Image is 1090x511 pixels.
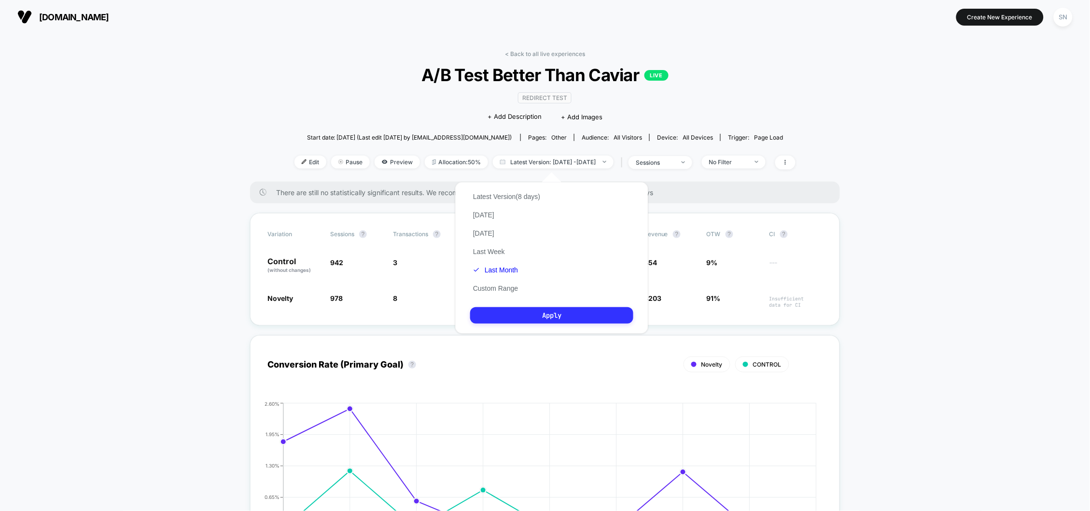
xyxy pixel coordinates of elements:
span: 9% [707,258,718,267]
span: A/B Test Better Than Caviar [320,65,770,85]
span: Transactions [393,230,428,238]
span: other [551,134,567,141]
button: Latest Version(8 days) [470,192,543,201]
span: There are still no statistically significant results. We recommend waiting a few more days . Time... [276,188,821,197]
div: No Filter [709,158,748,166]
span: all devices [683,134,713,141]
span: Allocation: 50% [425,156,488,169]
span: Sessions [330,230,354,238]
img: calendar [500,159,505,164]
img: rebalance [432,159,436,165]
img: Visually logo [17,10,32,24]
span: CONTROL [753,361,782,368]
span: Novelty [267,294,293,302]
button: Last Month [470,266,521,274]
span: Latest Version: [DATE] - [DATE] [493,156,614,169]
span: (without changes) [267,267,311,273]
button: [DATE] [470,229,497,238]
div: SN [1054,8,1073,27]
span: Preview [375,156,420,169]
span: + Add Description [488,112,542,122]
span: Insufficient data for CI [769,296,823,308]
img: end [603,161,606,163]
button: [DATE] [470,211,497,219]
div: Trigger: [728,134,783,141]
div: Pages: [528,134,567,141]
tspan: 2.60% [265,401,279,407]
p: LIVE [644,70,669,81]
a: < Back to all live experiences [505,50,585,57]
tspan: 1.95% [266,431,279,437]
img: edit [302,159,307,164]
button: ? [408,361,416,369]
span: Device: [649,134,720,141]
button: ? [780,230,788,238]
span: 3 [393,258,397,267]
span: All Visitors [614,134,642,141]
button: ? [359,230,367,238]
button: ? [726,230,733,238]
img: end [338,159,343,164]
span: Pause [331,156,370,169]
span: 942 [330,258,343,267]
div: Audience: [582,134,642,141]
span: OTW [707,230,760,238]
button: Create New Experience [956,9,1044,26]
span: Start date: [DATE] (Last edit [DATE] by [EMAIL_ADDRESS][DOMAIN_NAME]) [307,134,512,141]
span: Variation [267,230,321,238]
span: Page Load [754,134,783,141]
tspan: 1.30% [266,463,279,468]
button: Apply [470,307,633,324]
button: [DOMAIN_NAME] [14,9,112,25]
span: + Add Images [561,113,602,121]
span: Novelty [701,361,723,368]
button: Last Week [470,247,508,256]
img: end [755,161,758,163]
div: sessions [636,159,674,166]
span: 8 [393,294,397,302]
button: ? [433,230,441,238]
span: Edit [294,156,326,169]
span: [DOMAIN_NAME] [39,12,109,22]
span: CI [769,230,823,238]
button: Custom Range [470,284,521,293]
span: 978 [330,294,343,302]
tspan: 0.65% [265,494,279,500]
img: end [682,161,685,163]
button: ? [673,230,681,238]
button: SN [1051,7,1076,27]
span: | [618,156,629,170]
p: Control [267,257,321,274]
span: --- [769,260,823,274]
span: Redirect Test [518,92,572,103]
span: 91% [707,294,721,302]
